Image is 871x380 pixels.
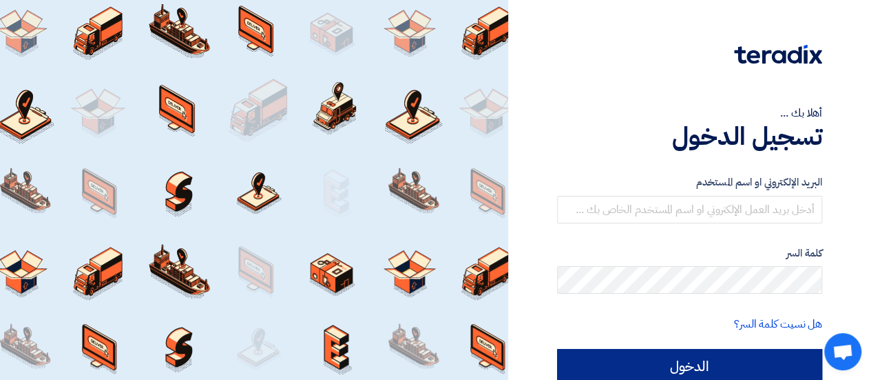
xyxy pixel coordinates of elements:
div: أهلا بك ... [557,105,822,121]
input: أدخل بريد العمل الإلكتروني او اسم المستخدم الخاص بك ... [557,196,822,223]
label: البريد الإلكتروني او اسم المستخدم [557,174,822,190]
img: Teradix logo [734,45,822,64]
a: Open chat [824,333,861,370]
label: كلمة السر [557,246,822,261]
a: هل نسيت كلمة السر؟ [734,316,822,332]
h1: تسجيل الدخول [557,121,822,152]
